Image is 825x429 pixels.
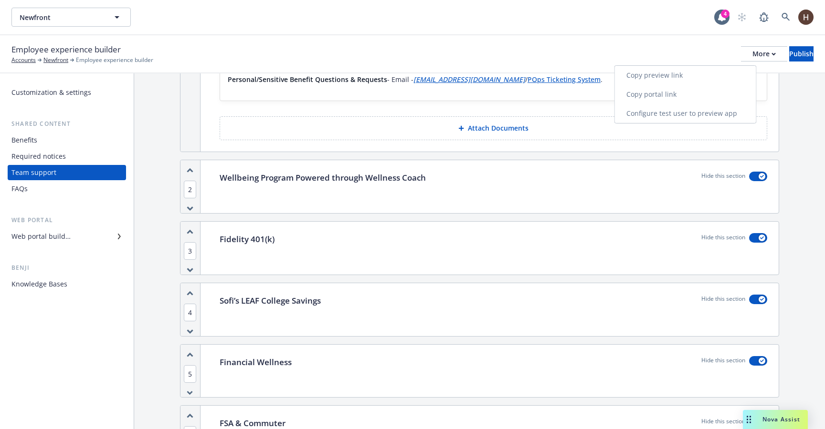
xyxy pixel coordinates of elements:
[11,165,56,180] div: Team support
[184,369,196,379] button: 5
[701,295,745,307] p: Hide this section
[220,116,767,140] button: Attach Documents
[220,233,275,245] p: Fidelity 401(k)
[8,276,126,292] a: Knowledge Bases
[11,85,91,100] div: Customization & settings
[743,410,808,429] button: Nova Assist
[43,56,68,64] a: Newfront
[11,181,28,196] div: FAQs
[220,356,292,368] p: Financial Wellness
[76,56,153,64] span: Employee experience builder
[184,246,196,256] button: 3
[701,172,745,184] p: Hide this section
[8,149,126,164] a: Required notices
[20,12,102,22] span: Newfront
[741,46,787,61] button: More
[8,133,126,148] a: Benefits
[8,165,126,180] a: Team support
[184,304,196,321] span: 4
[615,104,756,123] a: Configure test user to preview app
[8,263,126,273] div: Benji
[228,74,759,85] p: - Email - / .
[11,133,37,148] div: Benefits
[8,215,126,225] div: Web portal
[789,47,814,61] div: Publish
[220,295,321,307] p: Sofi’s LEAF College Savings
[701,356,745,368] p: Hide this section
[184,365,196,383] span: 5
[701,233,745,245] p: Hide this section
[798,10,814,25] img: photo
[743,410,755,429] div: Drag to move
[615,85,756,104] a: Copy portal link
[762,415,800,423] span: Nova Assist
[752,47,776,61] div: More
[789,46,814,61] button: Publish
[11,8,131,27] button: Newfront
[184,307,196,317] button: 4
[184,184,196,194] button: 2
[776,8,795,27] a: Search
[615,66,756,85] a: Copy preview link
[8,229,126,244] a: Web portal builder
[721,10,730,18] div: 4
[184,181,196,198] span: 2
[8,181,126,196] a: FAQs
[11,43,121,56] span: Employee experience builder
[11,149,66,164] div: Required notices
[468,123,529,133] p: Attach Documents
[528,75,601,84] a: POps Ticketing System
[754,8,773,27] a: Report a Bug
[8,85,126,100] a: Customization & settings
[184,242,196,260] span: 3
[220,172,426,184] p: Wellbeing Program Powered through Wellness Coach
[732,8,751,27] a: Start snowing
[11,56,36,64] a: Accounts
[11,276,67,292] div: Knowledge Bases
[11,229,71,244] div: Web portal builder
[228,75,387,84] strong: Personal/Sensitive Benefit Questions & Requests
[8,119,126,129] div: Shared content
[413,75,525,84] a: [EMAIL_ADDRESS][DOMAIN_NAME]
